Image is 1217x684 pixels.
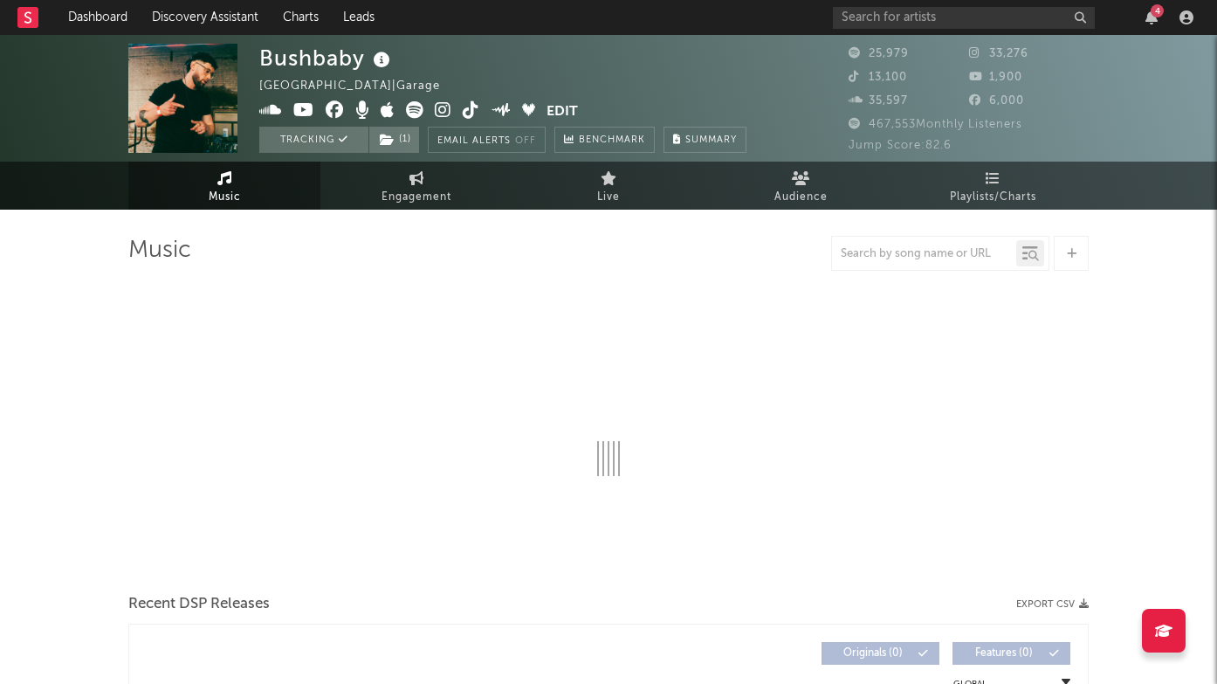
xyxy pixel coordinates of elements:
span: ( 1 ) [368,127,420,153]
span: Music [209,187,241,208]
button: Export CSV [1016,599,1089,610]
button: Edit [547,101,578,123]
a: Live [512,162,705,210]
a: Engagement [320,162,512,210]
span: 13,100 [849,72,907,83]
button: Features(0) [952,642,1070,665]
input: Search for artists [833,7,1095,29]
em: Off [515,136,536,146]
button: 4 [1145,10,1158,24]
a: Playlists/Charts [897,162,1089,210]
span: Live [597,187,620,208]
a: Benchmark [554,127,655,153]
div: [GEOGRAPHIC_DATA] | Garage [259,76,460,97]
span: 1,900 [969,72,1022,83]
span: Recent DSP Releases [128,594,270,615]
span: Originals ( 0 ) [833,648,913,659]
a: Audience [705,162,897,210]
span: 33,276 [969,48,1028,59]
span: 467,553 Monthly Listeners [849,119,1022,130]
button: Summary [664,127,746,153]
button: Tracking [259,127,368,153]
span: Features ( 0 ) [964,648,1044,659]
span: Jump Score: 82.6 [849,140,952,151]
div: Bushbaby [259,44,395,73]
span: Engagement [382,187,451,208]
span: Playlists/Charts [950,187,1036,208]
span: 35,597 [849,95,908,107]
span: 6,000 [969,95,1024,107]
div: 4 [1151,4,1164,17]
button: Email AlertsOff [428,127,546,153]
button: (1) [369,127,419,153]
input: Search by song name or URL [832,247,1016,261]
span: 25,979 [849,48,909,59]
button: Originals(0) [822,642,939,665]
span: Summary [685,135,737,145]
a: Music [128,162,320,210]
span: Audience [774,187,828,208]
span: Benchmark [579,130,645,151]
